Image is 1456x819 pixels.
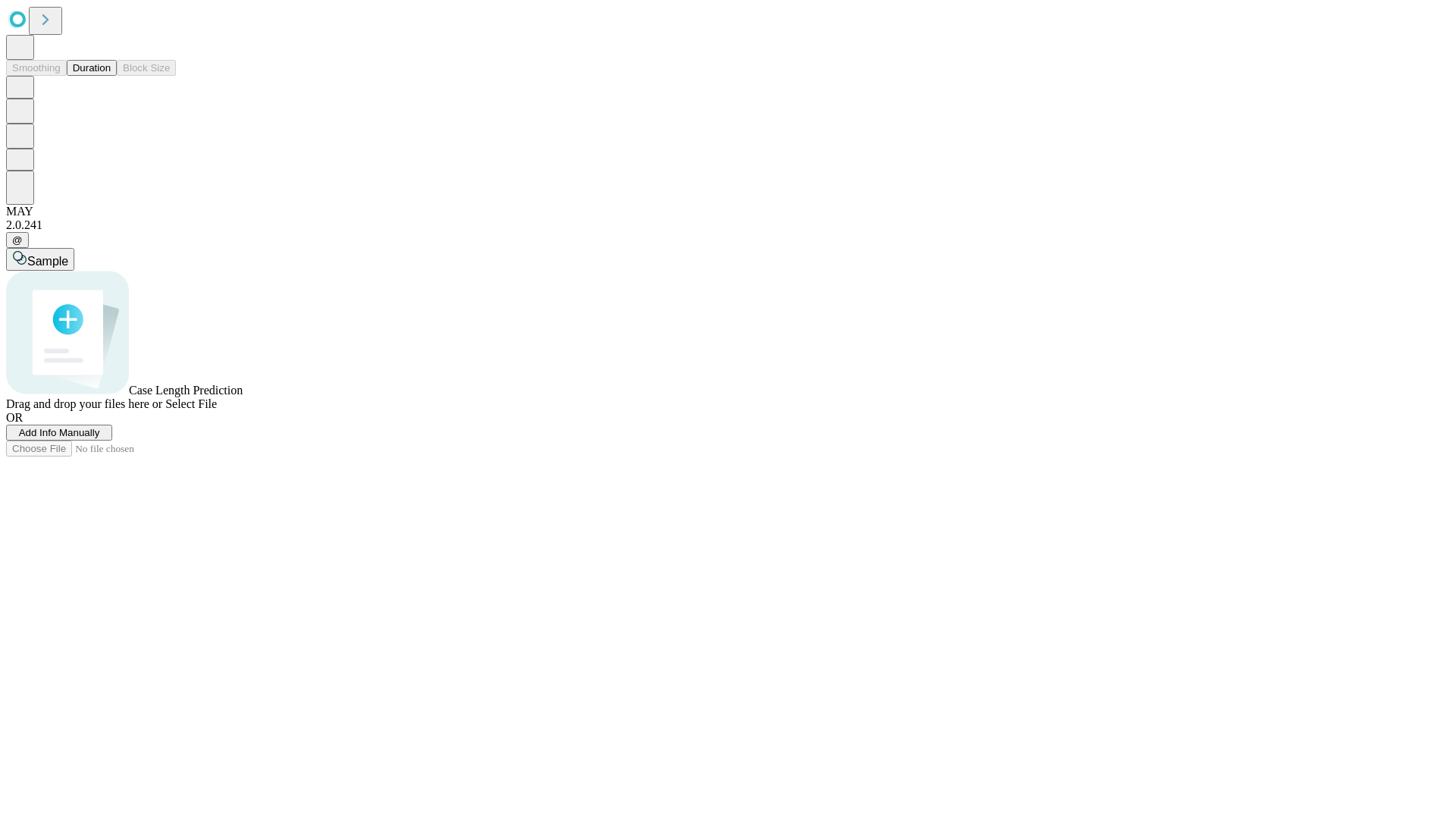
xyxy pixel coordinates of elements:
[12,234,23,246] span: @
[6,205,1450,218] div: MAY
[117,60,176,76] button: Block Size
[27,255,68,268] span: Sample
[6,218,1450,232] div: 2.0.241
[19,427,100,438] span: Add Info Manually
[6,425,112,441] button: Add Info Manually
[6,411,23,424] span: OR
[67,60,117,76] button: Duration
[6,60,67,76] button: Smoothing
[6,397,162,410] span: Drag and drop your files here or
[129,384,243,397] span: Case Length Prediction
[6,232,29,248] button: @
[165,397,217,410] span: Select File
[6,248,74,271] button: Sample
